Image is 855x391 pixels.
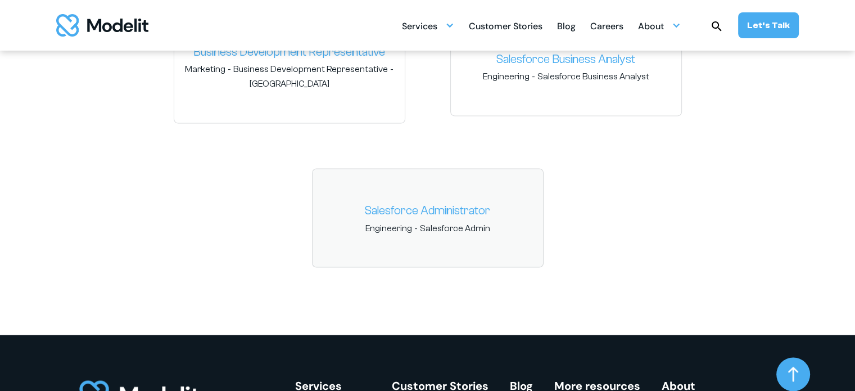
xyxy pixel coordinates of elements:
[788,366,798,382] img: arrow up
[469,15,542,37] a: Customer Stories
[56,14,148,37] a: home
[638,15,681,37] div: About
[557,16,576,38] div: Blog
[460,70,672,83] span: -
[557,15,576,37] a: Blog
[56,14,148,37] img: modelit logo
[365,222,412,234] span: Engineering
[322,201,534,219] a: Salesforce Administrator
[183,63,396,90] span: - -
[590,15,623,37] a: Careers
[638,16,664,38] div: About
[322,222,534,234] span: -
[469,16,542,38] div: Customer Stories
[738,12,799,38] a: Let’s Talk
[233,63,388,75] span: Business Development Representative
[402,16,437,38] div: Services
[420,222,490,234] span: Salesforce Admin
[185,63,225,75] span: Marketing
[483,70,530,83] span: Engineering
[250,78,329,90] span: [GEOGRAPHIC_DATA]
[460,51,672,69] a: Salesforce Business Analyst
[183,43,396,61] a: Business Development Representative
[747,19,790,32] div: Let’s Talk
[402,15,454,37] div: Services
[590,16,623,38] div: Careers
[537,70,649,83] span: Salesforce Business Analyst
